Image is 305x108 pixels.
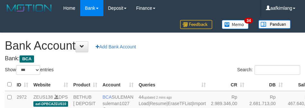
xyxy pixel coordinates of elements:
a: ZEUS138 [33,94,53,100]
th: ID: activate to sort column ascending [14,78,31,91]
span: updated 2 mins ago [144,96,172,99]
img: Button%20Memo.svg [222,20,249,29]
h1: Bank Account [5,39,300,52]
a: Resume [150,101,166,106]
span: 44 [139,94,172,100]
a: suleman1027 [102,101,129,106]
span: aaf-DPBCAZEUS10 [33,101,68,107]
th: CR: activate to sort column ascending [208,78,247,91]
label: Search: [237,65,300,75]
input: Search: [255,65,300,75]
span: 34 [244,18,253,24]
th: Account: activate to sort column ascending [100,78,136,91]
a: 34 [217,16,254,33]
a: EraseTFList [168,101,192,106]
span: BCA [20,55,34,63]
th: Queries: activate to sort column ascending [136,78,208,91]
label: Show entries [5,65,54,75]
img: MOTION_logo.png [5,3,54,13]
a: Load [139,101,149,106]
img: Feedback.jpg [180,20,212,29]
img: panduan.png [258,20,291,29]
th: Product: activate to sort column ascending [71,78,100,91]
span: BCA [102,94,112,100]
h4: Bank: [5,55,300,62]
th: DB: activate to sort column ascending [247,78,285,91]
select: Showentries [16,65,40,75]
a: Add Bank Account [91,41,140,52]
th: Website: activate to sort column ascending [31,78,71,91]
